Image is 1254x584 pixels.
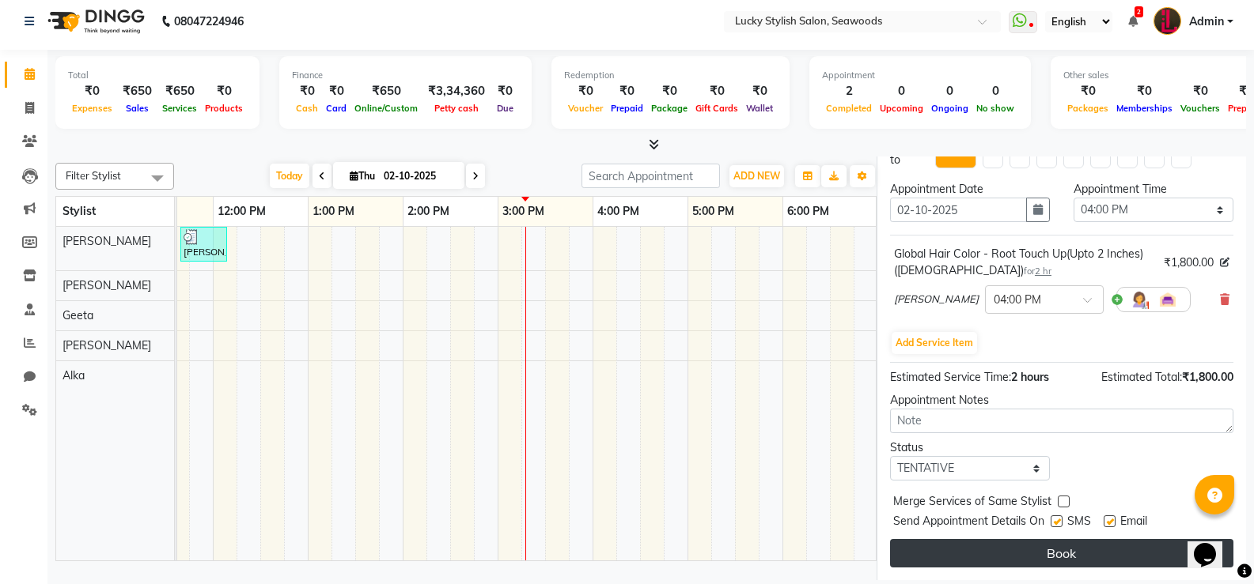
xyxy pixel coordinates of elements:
[691,82,742,100] div: ₹0
[292,103,322,114] span: Cash
[822,103,876,114] span: Completed
[1164,254,1214,271] span: ₹1,800.00
[350,82,422,100] div: ₹650
[1189,13,1224,30] span: Admin
[201,82,247,100] div: ₹0
[892,332,977,354] button: Add Service Item
[66,169,121,182] span: Filter Stylist
[430,103,483,114] span: Petty cash
[890,392,1233,409] div: Appointment Notes
[822,82,876,100] div: 2
[1220,258,1229,267] i: Edit price
[1176,103,1224,114] span: Vouchers
[309,200,358,223] a: 1:00 PM
[68,103,116,114] span: Expenses
[63,338,151,352] span: [PERSON_NAME]
[733,170,780,182] span: ADD NEW
[972,103,1018,114] span: No show
[1011,370,1049,384] span: 2 hours
[564,103,607,114] span: Voucher
[491,82,519,100] div: ₹0
[214,200,270,223] a: 12:00 PM
[876,103,927,114] span: Upcoming
[1154,7,1181,35] img: Admin
[1176,82,1224,100] div: ₹0
[1063,103,1112,114] span: Packages
[201,103,247,114] span: Products
[1112,103,1176,114] span: Memberships
[292,82,322,100] div: ₹0
[1067,513,1091,533] span: SMS
[1182,370,1233,384] span: ₹1,800.00
[742,82,777,100] div: ₹0
[890,198,1027,222] input: yyyy-mm-dd
[1074,181,1233,198] div: Appointment Time
[607,103,647,114] span: Prepaid
[893,493,1051,513] span: Merge Services of Same Stylist
[403,200,453,223] a: 2:00 PM
[647,82,691,100] div: ₹0
[1112,82,1176,100] div: ₹0
[68,82,116,100] div: ₹0
[742,103,777,114] span: Wallet
[122,103,153,114] span: Sales
[1063,82,1112,100] div: ₹0
[593,200,643,223] a: 4:00 PM
[498,200,548,223] a: 3:00 PM
[63,278,151,292] span: [PERSON_NAME]
[927,82,972,100] div: 0
[1035,266,1051,277] span: 2 hr
[927,103,972,114] span: Ongoing
[158,82,201,100] div: ₹650
[292,69,519,82] div: Finance
[729,165,784,187] button: ADD NEW
[691,103,742,114] span: Gift Cards
[890,539,1233,567] button: Book
[1024,266,1051,277] small: for
[270,164,309,188] span: Today
[893,513,1044,533] span: Send Appointment Details On
[876,82,927,100] div: 0
[422,82,491,100] div: ₹3,34,360
[890,370,1011,384] span: Estimated Service Time:
[890,439,1050,456] div: Status
[822,69,1018,82] div: Appointment
[68,69,247,82] div: Total
[647,103,691,114] span: Package
[564,69,777,82] div: Redemption
[783,200,833,223] a: 6:00 PM
[1128,14,1138,28] a: 2
[972,82,1018,100] div: 0
[379,164,458,188] input: 2025-10-02
[688,200,738,223] a: 5:00 PM
[346,170,379,182] span: Thu
[322,103,350,114] span: Card
[63,204,96,218] span: Stylist
[116,82,158,100] div: ₹650
[63,234,151,248] span: [PERSON_NAME]
[493,103,517,114] span: Due
[894,292,979,307] span: [PERSON_NAME]
[894,246,1157,279] div: Global Hair Color - Root Touch Up(Upto 2 Inches) ([DEMOGRAPHIC_DATA])
[63,308,93,322] span: Geeta
[607,82,647,100] div: ₹0
[1188,521,1238,568] iframe: chat widget
[1130,290,1149,309] img: Hairdresser.png
[1120,513,1147,533] span: Email
[322,82,350,100] div: ₹0
[350,103,422,114] span: Online/Custom
[564,82,607,100] div: ₹0
[1101,370,1182,384] span: Estimated Total:
[890,181,1050,198] div: Appointment Date
[582,164,720,188] input: Search Appointment
[63,368,85,382] span: Alka
[1135,6,1143,17] span: 2
[158,103,201,114] span: Services
[182,229,225,259] div: [PERSON_NAME] ., TK02, 11:40 AM-12:10 PM, Hair Cut - Basic Haircut ([DEMOGRAPHIC_DATA])
[1158,290,1177,309] img: Interior.png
